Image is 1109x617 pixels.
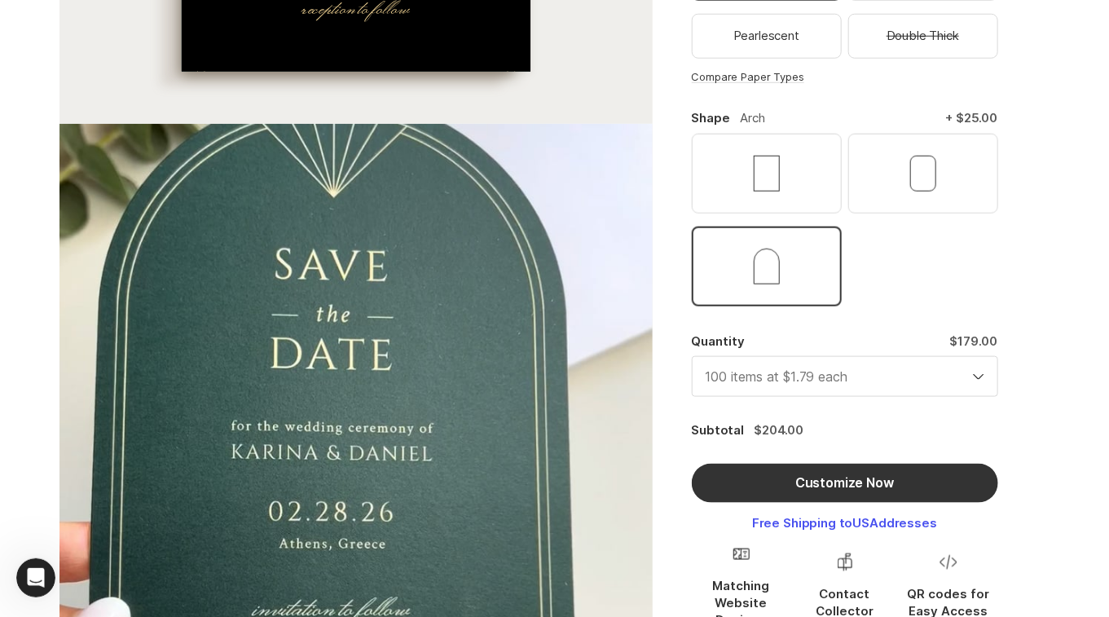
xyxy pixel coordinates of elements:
[692,13,842,58] button: Pearlescent
[741,108,765,127] p: Arch
[81,360,145,373] a: this article.
[754,423,803,438] p: $204.00
[25,492,38,505] button: Upload attachment
[752,516,937,531] p: Free Shipping to US Addresses
[279,486,306,512] button: Send a message…
[887,26,959,45] p: Double Thick
[286,7,315,36] div: Close
[848,13,998,58] button: Double Thick
[16,558,55,597] iframe: Intercom live chat
[692,423,745,438] p: Subtotal
[26,431,254,447] div: -[PERSON_NAME]
[692,108,731,127] p: Shape
[79,20,158,37] p: Active 15h ago
[733,26,799,45] p: Pearlescent
[946,108,998,127] p: + $25.00
[950,333,998,350] p: $179.00
[51,492,64,505] button: Emoji picker
[692,71,805,82] button: Compare Paper Types
[11,7,42,37] button: go back
[103,492,117,505] button: Start recording
[692,333,746,350] p: Quantity
[692,464,998,503] button: Customize Now
[79,8,185,20] h1: [PERSON_NAME]
[255,7,286,37] button: Home
[77,492,90,505] button: Gif picker
[46,9,73,35] img: Profile image for Katie
[26,343,254,423] div: To learn more about how to set this up, check out ​ Let us know if you have any questions! ​
[14,458,312,486] textarea: Message…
